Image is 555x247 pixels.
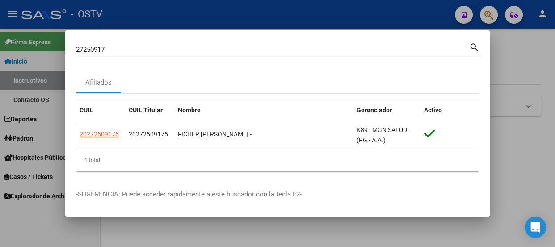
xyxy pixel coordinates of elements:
datatable-header-cell: Nombre [174,101,353,120]
datatable-header-cell: Gerenciador [353,101,420,120]
span: Nombre [178,106,201,114]
datatable-header-cell: CUIL Titular [125,101,174,120]
p: -SUGERENCIA: Puede acceder rapidamente a este buscador con la tecla F2- [76,189,479,200]
div: Open Intercom Messenger [525,217,546,238]
div: 1 total [76,149,479,171]
datatable-header-cell: CUIL [76,101,125,120]
mat-icon: search [469,41,479,52]
span: CUIL Titular [129,106,163,114]
span: Gerenciador [357,106,392,114]
div: FICHER [PERSON_NAME] - [178,129,349,140]
div: Afiliados [85,77,112,88]
span: Activo [424,106,442,114]
span: K89 - MGN SALUD - (RG - A.A.) [357,126,410,144]
datatable-header-cell: Activo [420,101,479,120]
span: 20272509175 [129,131,168,138]
span: 20272509175 [80,131,119,138]
span: CUIL [80,106,93,114]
